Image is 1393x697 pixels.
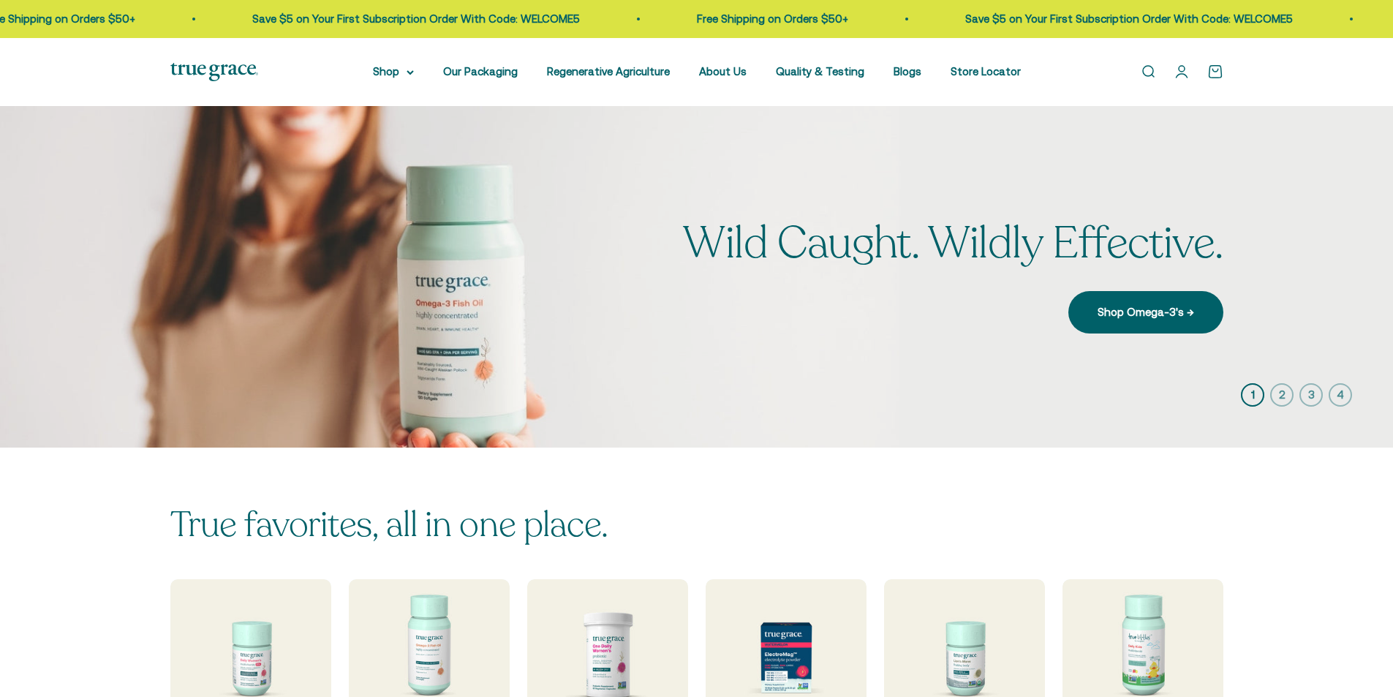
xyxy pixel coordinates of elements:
a: Store Locator [951,65,1021,78]
button: 3 [1299,383,1323,407]
a: Our Packaging [443,65,518,78]
a: Shop Omega-3's → [1068,291,1223,334]
split-lines: True favorites, all in one place. [170,501,608,549]
a: Regenerative Agriculture [547,65,670,78]
a: Quality & Testing [776,65,864,78]
a: About Us [699,65,747,78]
summary: Shop [373,63,414,80]
button: 2 [1270,383,1294,407]
button: 4 [1329,383,1352,407]
a: Free Shipping on Orders $50+ [695,12,847,25]
a: Blogs [894,65,921,78]
p: Save $5 on Your First Subscription Order With Code: WELCOME5 [251,10,578,28]
split-lines: Wild Caught. Wildly Effective. [683,214,1223,274]
p: Save $5 on Your First Subscription Order With Code: WELCOME5 [964,10,1291,28]
button: 1 [1241,383,1264,407]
